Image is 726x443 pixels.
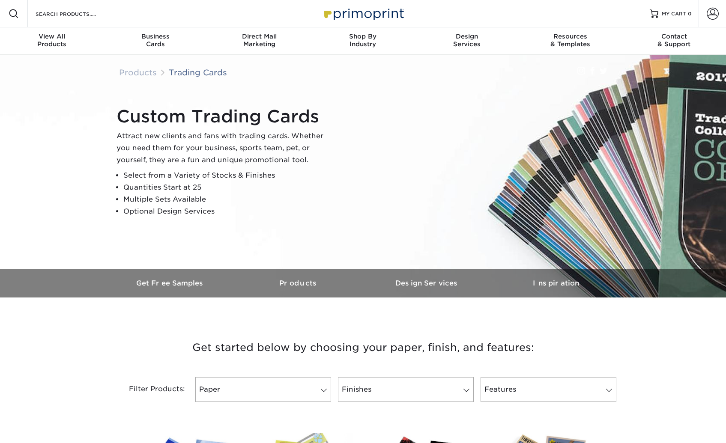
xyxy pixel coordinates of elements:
div: Cards [104,33,207,48]
div: & Support [622,33,726,48]
li: Multiple Sets Available [123,193,331,205]
a: Products [235,269,363,297]
input: SEARCH PRODUCTS..... [35,9,118,19]
li: Optional Design Services [123,205,331,217]
a: Inspiration [492,269,620,297]
span: Contact [622,33,726,40]
div: & Templates [519,33,622,48]
h1: Custom Trading Cards [117,106,331,127]
div: Services [415,33,519,48]
div: Filter Products: [106,377,192,402]
a: Finishes [338,377,474,402]
a: DesignServices [415,27,519,55]
span: Direct Mail [207,33,311,40]
a: BusinessCards [104,27,207,55]
h3: Design Services [363,279,492,287]
img: Primoprint [320,4,406,23]
a: Resources& Templates [519,27,622,55]
a: Trading Cards [169,68,227,77]
a: Direct MailMarketing [207,27,311,55]
li: Select from a Variety of Stocks & Finishes [123,169,331,181]
a: Contact& Support [622,27,726,55]
a: Paper [195,377,331,402]
a: Design Services [363,269,492,297]
h3: Get Free Samples [106,279,235,287]
a: Features [481,377,616,402]
span: MY CART [662,10,686,18]
span: Resources [519,33,622,40]
h3: Get started below by choosing your paper, finish, and features: [113,328,614,367]
h3: Products [235,279,363,287]
span: Shop By [311,33,415,40]
span: Business [104,33,207,40]
h3: Inspiration [492,279,620,287]
p: Attract new clients and fans with trading cards. Whether you need them for your business, sports ... [117,130,331,166]
a: Shop ByIndustry [311,27,415,55]
div: Industry [311,33,415,48]
a: Products [119,68,157,77]
li: Quantities Start at 25 [123,181,331,193]
span: Design [415,33,519,40]
a: Get Free Samples [106,269,235,297]
span: 0 [688,11,692,17]
div: Marketing [207,33,311,48]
